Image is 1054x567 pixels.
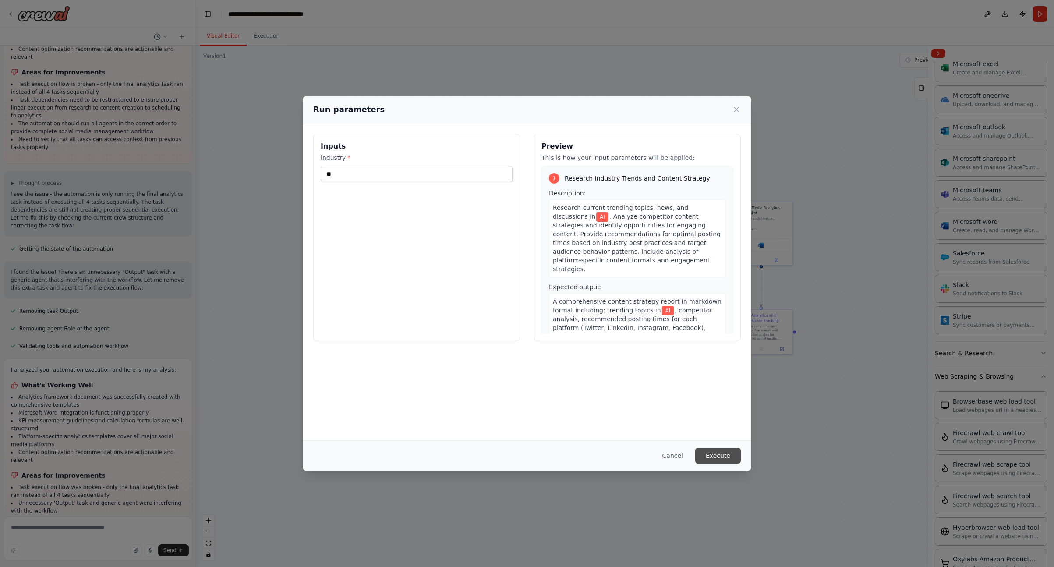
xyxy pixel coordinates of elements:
span: Description: [549,190,586,197]
span: . Analyze competitor content strategies and identify opportunities for engaging content. Provide ... [553,213,721,273]
span: Variable: industry [596,212,608,222]
span: Research Industry Trends and Content Strategy [565,174,710,183]
h3: Preview [541,141,733,152]
h2: Run parameters [313,103,385,116]
p: This is how your input parameters will be applied: [541,153,733,162]
button: Cancel [655,448,690,464]
span: , competitor analysis, recommended posting times for each platform (Twitter, LinkedIn, Instagram,... [553,307,712,349]
span: Research current trending topics, news, and discussions in [553,204,688,220]
span: Expected output: [549,283,602,291]
label: industry [321,153,513,162]
h3: Inputs [321,141,513,152]
span: A comprehensive content strategy report in markdown format including: trending topics in [553,298,722,314]
button: Execute [695,448,741,464]
div: 1 [549,173,559,184]
span: Variable: industry [662,306,674,315]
